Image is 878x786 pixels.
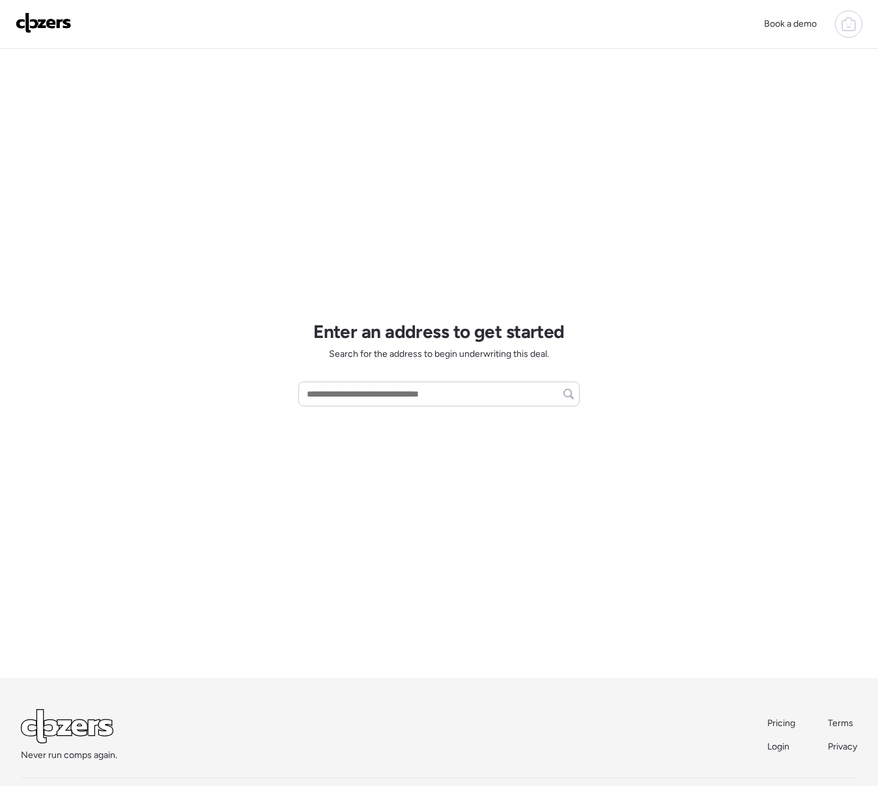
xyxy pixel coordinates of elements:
a: Privacy [828,740,857,753]
img: Logo Light [21,709,113,744]
a: Pricing [767,717,797,730]
a: Login [767,740,797,753]
span: Pricing [767,718,795,729]
a: Terms [828,717,857,730]
span: Privacy [828,741,857,752]
img: Logo [16,12,72,33]
span: Login [767,741,789,752]
span: Search for the address to begin underwriting this deal. [329,348,549,361]
span: Terms [828,718,853,729]
h1: Enter an address to get started [313,320,565,343]
span: Never run comps again. [21,749,117,762]
span: Book a demo [764,18,817,29]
